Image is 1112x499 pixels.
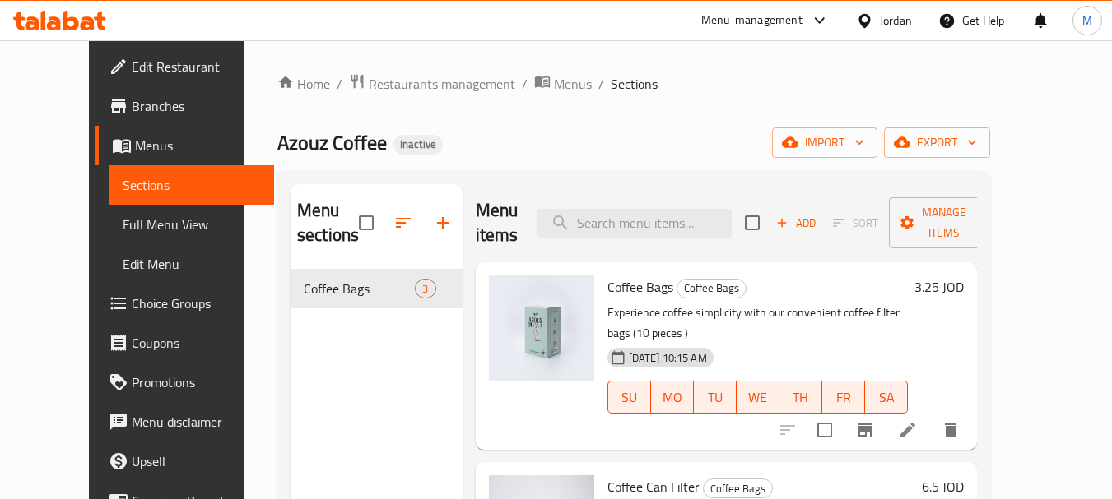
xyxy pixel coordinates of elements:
span: M [1082,12,1092,30]
span: import [785,132,864,153]
nav: breadcrumb [277,73,990,95]
button: delete [931,410,970,450]
span: Menus [135,136,262,155]
button: MO [651,381,694,414]
div: Jordan [880,12,912,30]
span: Coffee Bags [677,279,746,298]
button: import [772,127,877,158]
span: Coffee Bags [704,479,772,498]
div: Coffee Bags [677,279,747,298]
a: Menus [534,73,592,95]
span: Sections [611,74,658,94]
span: Upsell [132,451,262,471]
a: Sections [109,165,275,205]
span: FR [829,386,858,409]
span: Select section [735,206,770,240]
span: Add item [770,210,822,236]
span: MO [658,386,687,409]
span: Menu disclaimer [132,412,262,432]
span: 3 [416,281,435,297]
a: Edit Restaurant [95,47,275,86]
span: Add [774,214,818,233]
h2: Menu sections [297,198,359,247]
span: Edit Menu [123,254,262,274]
button: SA [865,381,908,414]
span: Coffee Bags [304,279,415,298]
span: Edit Restaurant [132,57,262,76]
span: Coupons [132,333,262,353]
li: / [522,74,528,94]
span: [DATE] 10:15 AM [622,350,714,366]
li: / [598,74,604,94]
a: Branches [95,86,275,126]
button: SU [607,381,651,414]
div: Inactive [393,135,443,155]
a: Edit menu item [898,420,918,440]
p: Experience coffee simplicity with our convenient coffee filter bags (10 pieces ) [607,303,909,344]
img: Coffee Bags [489,275,594,381]
a: Upsell [95,441,275,481]
button: FR [822,381,865,414]
span: TU [700,386,730,409]
button: Add [770,210,822,236]
span: Menus [554,74,592,94]
a: Edit Menu [109,244,275,284]
span: Restaurants management [369,74,515,94]
a: Choice Groups [95,284,275,323]
h6: 3.25 JOD [914,275,964,298]
span: Azouz Coffee [277,124,387,161]
span: TH [786,386,816,409]
span: Manage items [902,202,986,243]
nav: Menu sections [291,262,463,315]
input: search [537,209,732,238]
div: Menu-management [701,11,803,30]
a: Coupons [95,323,275,363]
button: Manage items [889,197,999,248]
span: Inactive [393,137,443,151]
span: Coffee Bags [607,275,673,299]
span: Sort sections [384,203,423,243]
button: Add section [423,203,463,243]
a: Full Menu View [109,205,275,244]
span: Branches [132,96,262,116]
span: Select all sections [349,206,384,240]
span: WE [743,386,773,409]
span: Coffee Can Filter [607,474,700,499]
div: Coffee Bags [703,478,773,498]
div: Coffee Bags3 [291,269,463,308]
a: Menus [95,126,275,165]
a: Home [277,74,330,94]
span: Select to update [807,413,842,447]
li: / [337,74,342,94]
span: SA [872,386,901,409]
button: TU [694,381,737,414]
button: WE [737,381,779,414]
button: export [884,127,990,158]
span: Select section first [822,210,889,236]
button: TH [779,381,822,414]
span: Full Menu View [123,215,262,234]
a: Promotions [95,363,275,402]
h2: Menu items [476,198,519,247]
span: Sections [123,175,262,195]
span: Choice Groups [132,293,262,313]
span: SU [615,386,644,409]
h6: 6.5 JOD [922,475,964,498]
span: Promotions [132,372,262,392]
a: Menu disclaimer [95,402,275,441]
a: Restaurants management [349,73,515,95]
button: Branch-specific-item [845,410,885,450]
span: export [897,132,977,153]
div: items [415,279,435,298]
